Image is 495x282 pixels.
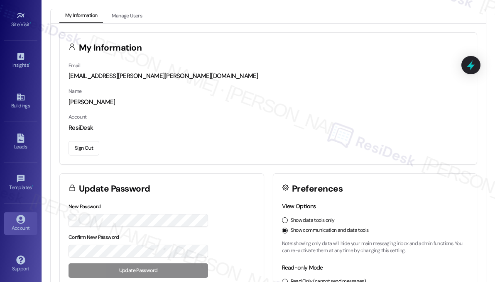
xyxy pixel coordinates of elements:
[291,227,369,234] label: Show communication and data tools
[69,203,101,210] label: New Password
[79,185,150,193] h3: Update Password
[4,172,37,194] a: Templates •
[4,49,37,72] a: Insights •
[69,234,119,241] label: Confirm New Password
[4,9,37,31] a: Site Visit •
[32,183,33,189] span: •
[4,131,37,153] a: Leads
[69,88,82,95] label: Name
[69,124,468,132] div: ResiDesk
[106,9,148,23] button: Manage Users
[69,98,468,107] div: [PERSON_NAME]
[291,217,335,224] label: Show data tools only
[4,90,37,112] a: Buildings
[4,212,37,235] a: Account
[79,44,142,52] h3: My Information
[29,61,30,67] span: •
[282,240,468,255] p: Note: showing only data will hide your main messaging inbox and admin functions. You can re-activ...
[59,9,103,23] button: My Information
[69,114,87,120] label: Account
[292,185,343,193] h3: Preferences
[69,72,468,80] div: [EMAIL_ADDRESS][PERSON_NAME][PERSON_NAME][DOMAIN_NAME]
[30,20,31,26] span: •
[282,202,316,210] label: View Options
[4,253,37,275] a: Support
[69,141,99,156] button: Sign Out
[69,62,80,69] label: Email
[282,264,323,271] label: Read-only Mode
